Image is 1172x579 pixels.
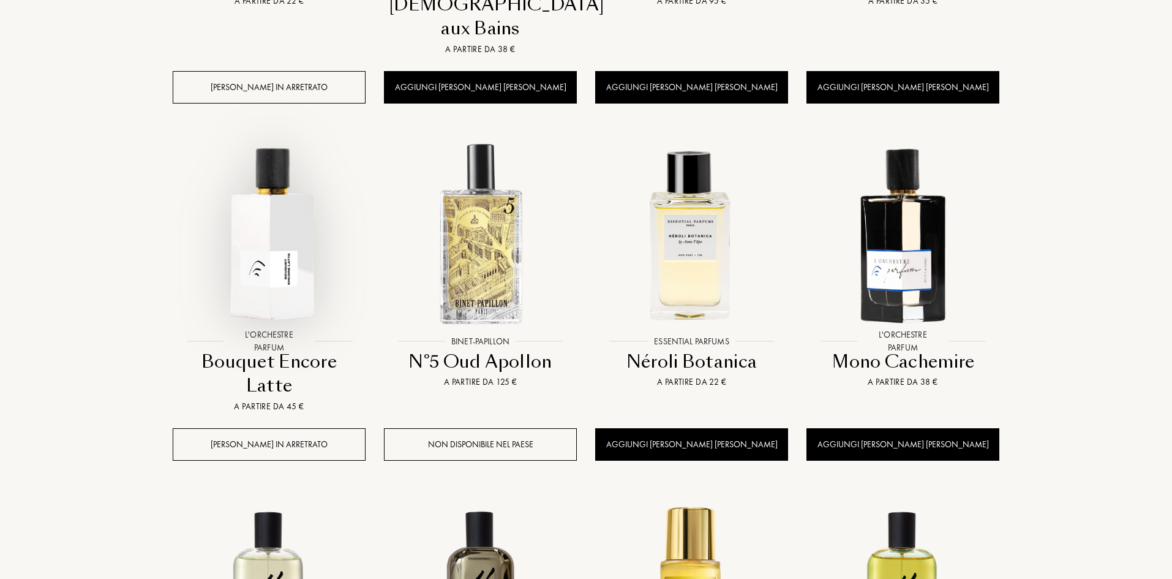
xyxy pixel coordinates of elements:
div: Aggiungi [PERSON_NAME] [PERSON_NAME] [806,71,999,104]
div: A partire da 38 € [811,376,994,388]
img: N°5 Oud Apollon Binet-Papillon [385,138,576,329]
div: Non disponibile nel paese [384,428,577,461]
a: Néroli Botanica Essential ParfumsEssential ParfumsNéroli BotanicaA partire da 22 € [595,125,788,404]
img: Bouquet Encore Latte L'Orchestre Parfum [174,138,364,329]
div: [PERSON_NAME] in arretrato [173,71,366,104]
div: Aggiungi [PERSON_NAME] [PERSON_NAME] [384,71,577,104]
a: Mono Cachemire L'Orchestre ParfumL'Orchestre ParfumMono CachemireA partire da 38 € [806,125,999,404]
div: Aggiungi [PERSON_NAME] [PERSON_NAME] [595,428,788,461]
a: N°5 Oud Apollon Binet-PapillonBinet-PapillonN°5 Oud ApollonA partire da 125 € [384,125,577,404]
a: Bouquet Encore Latte L'Orchestre ParfumL'Orchestre ParfumBouquet Encore LatteA partire da 45 € [173,125,366,428]
div: Bouquet Encore Latte [178,350,361,398]
div: A partire da 45 € [178,400,361,413]
div: Aggiungi [PERSON_NAME] [PERSON_NAME] [595,71,788,104]
div: A partire da 22 € [600,376,783,388]
img: Néroli Botanica Essential Parfums [596,138,787,329]
div: [PERSON_NAME] in arretrato [173,428,366,461]
div: A partire da 125 € [389,376,572,388]
div: A partire da 38 € [389,43,572,56]
div: Aggiungi [PERSON_NAME] [PERSON_NAME] [806,428,999,461]
img: Mono Cachemire L'Orchestre Parfum [808,138,998,329]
